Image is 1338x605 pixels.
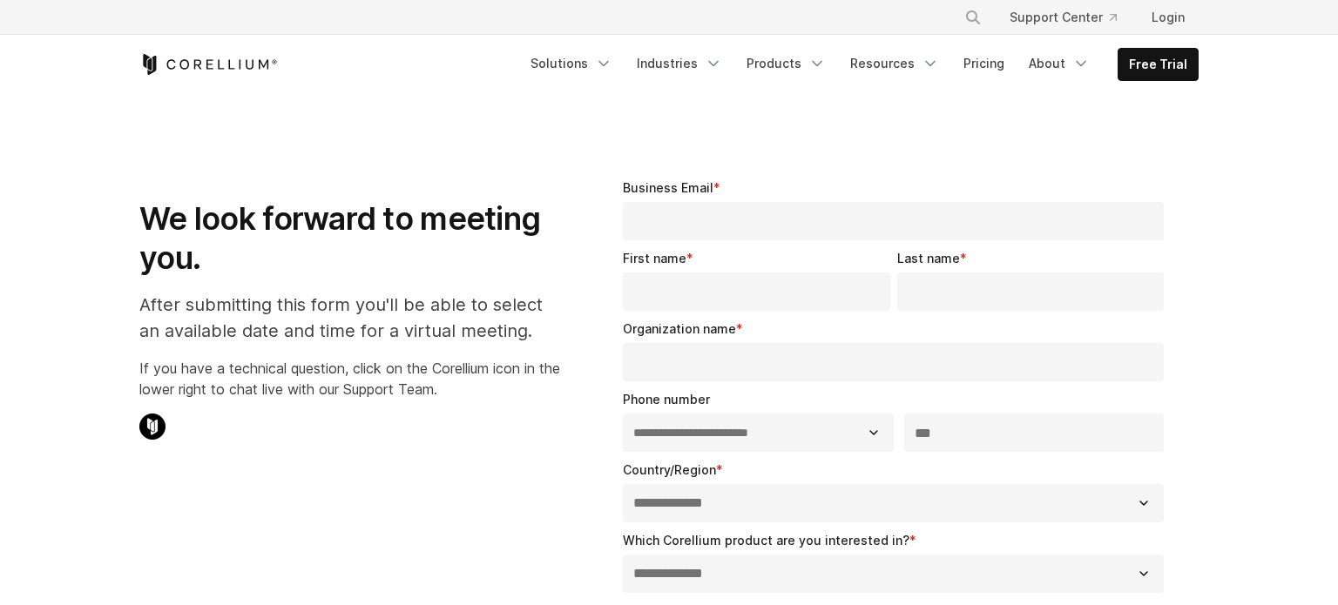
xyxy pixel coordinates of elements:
[623,321,736,336] span: Organization name
[139,54,278,75] a: Corellium Home
[520,48,623,79] a: Solutions
[626,48,733,79] a: Industries
[623,180,713,195] span: Business Email
[996,2,1131,33] a: Support Center
[520,48,1199,81] div: Navigation Menu
[1118,49,1198,80] a: Free Trial
[957,2,989,33] button: Search
[623,462,716,477] span: Country/Region
[139,413,166,440] img: Corellium Chat Icon
[623,392,710,407] span: Phone number
[139,358,560,400] p: If you have a technical question, click on the Corellium icon in the lower right to chat live wit...
[736,48,836,79] a: Products
[897,251,960,266] span: Last name
[943,2,1199,33] div: Navigation Menu
[623,533,909,548] span: Which Corellium product are you interested in?
[953,48,1015,79] a: Pricing
[1018,48,1100,79] a: About
[623,251,686,266] span: First name
[840,48,949,79] a: Resources
[139,199,560,278] h1: We look forward to meeting you.
[1138,2,1199,33] a: Login
[139,292,560,344] p: After submitting this form you'll be able to select an available date and time for a virtual meet...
